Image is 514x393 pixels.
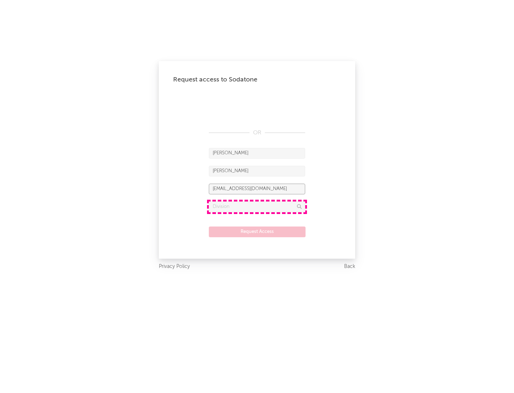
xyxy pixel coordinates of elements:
[173,75,341,84] div: Request access to Sodatone
[209,129,305,137] div: OR
[209,184,305,194] input: Email
[344,262,355,271] a: Back
[209,202,305,212] input: Division
[209,227,306,237] button: Request Access
[159,262,190,271] a: Privacy Policy
[209,166,305,176] input: Last Name
[209,148,305,159] input: First Name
